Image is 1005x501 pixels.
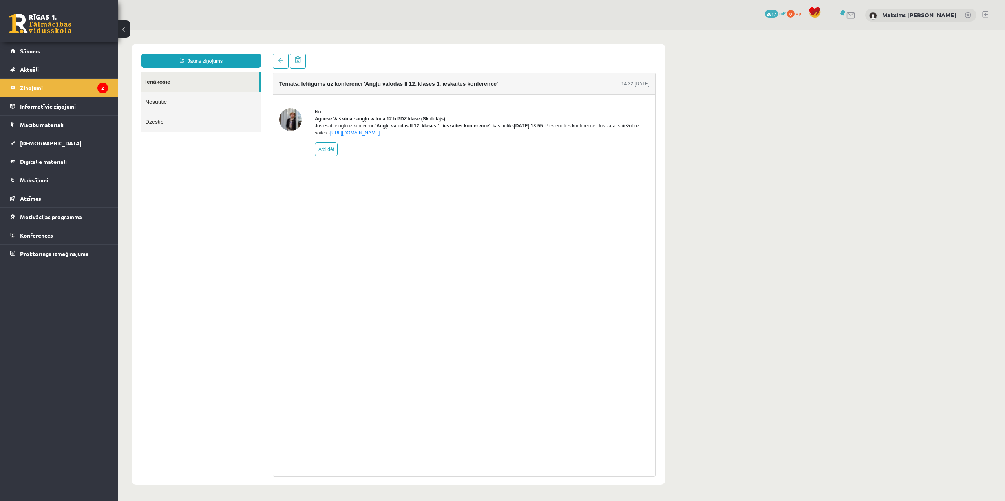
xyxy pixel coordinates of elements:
span: Digitālie materiāli [20,158,67,165]
legend: Maksājumi [20,171,108,189]
a: Atzīmes [10,189,108,207]
strong: Agnese Vaškūna - angļu valoda 12.b PDZ klase (Skolotājs) [197,86,327,91]
span: Proktoringa izmēģinājums [20,250,88,257]
a: Dzēstie [24,82,143,102]
i: 2 [97,83,108,93]
a: 2617 mP [765,10,786,16]
span: xp [796,10,801,16]
a: Konferences [10,226,108,244]
img: Agnese Vaškūna - angļu valoda 12.b PDZ klase [161,78,184,101]
a: Mācību materiāli [10,116,108,134]
span: Motivācijas programma [20,213,82,220]
img: Maksims Mihails Blizņuks [869,12,877,20]
div: No: [197,78,532,85]
a: Nosūtītie [24,62,143,82]
legend: Ziņojumi [20,79,108,97]
span: 0 [787,10,795,18]
div: 14:32 [DATE] [504,50,532,57]
b: 'Angļu valodas II 12. klases 1. ieskaites konference' [258,93,373,98]
a: Proktoringa izmēģinājums [10,245,108,263]
span: Atzīmes [20,195,41,202]
a: Ziņojumi2 [10,79,108,97]
span: [DEMOGRAPHIC_DATA] [20,140,82,147]
a: Aktuāli [10,60,108,78]
a: Jauns ziņojums [24,24,143,38]
span: Sākums [20,47,40,54]
span: Aktuāli [20,66,39,73]
b: [DATE] 18:55 [396,93,425,98]
a: Digitālie materiāli [10,152,108,171]
span: Mācību materiāli [20,121,64,128]
a: Motivācijas programma [10,208,108,226]
a: Informatīvie ziņojumi [10,97,108,115]
a: Maksājumi [10,171,108,189]
a: Rīgas 1. Tālmācības vidusskola [9,14,71,33]
a: Maksims [PERSON_NAME] [882,11,956,19]
div: Jūs esat ielūgti uz konferenci , kas notiks . Pievienoties konferencei Jūs varat spiežot uz saites - [197,92,532,106]
span: 2617 [765,10,778,18]
a: Ienākošie [24,42,142,62]
a: [DEMOGRAPHIC_DATA] [10,134,108,152]
span: mP [779,10,786,16]
a: 0 xp [787,10,805,16]
legend: Informatīvie ziņojumi [20,97,108,115]
a: [URL][DOMAIN_NAME] [212,100,262,105]
h4: Temats: Ielūgums uz konferenci 'Angļu valodas II 12. klases 1. ieskaites konference' [161,51,380,57]
a: Atbildēt [197,112,220,126]
span: Konferences [20,232,53,239]
a: Sākums [10,42,108,60]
